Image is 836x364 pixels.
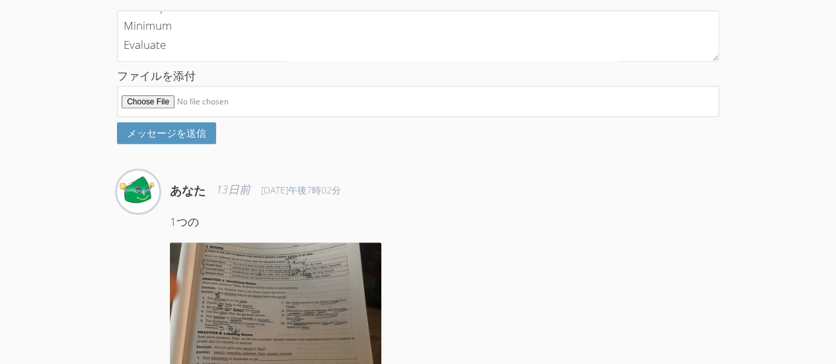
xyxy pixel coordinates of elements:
font: 13日前 [216,182,250,197]
img: 若杉幸人 [117,170,159,213]
button: メッセージを送信 [117,122,216,144]
textarea: Debt Financial interest Credit Balance Income Fee Bankrupt Minimum Evaluate [117,11,719,61]
font: [DATE]午後7時02分 [261,184,341,196]
font: あなた [170,182,206,198]
font: ファイルを添付 [117,68,196,83]
font: メッセージを送信 [127,126,206,139]
input: ファイルを添付 [117,86,719,117]
font: 1つの [170,214,199,229]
